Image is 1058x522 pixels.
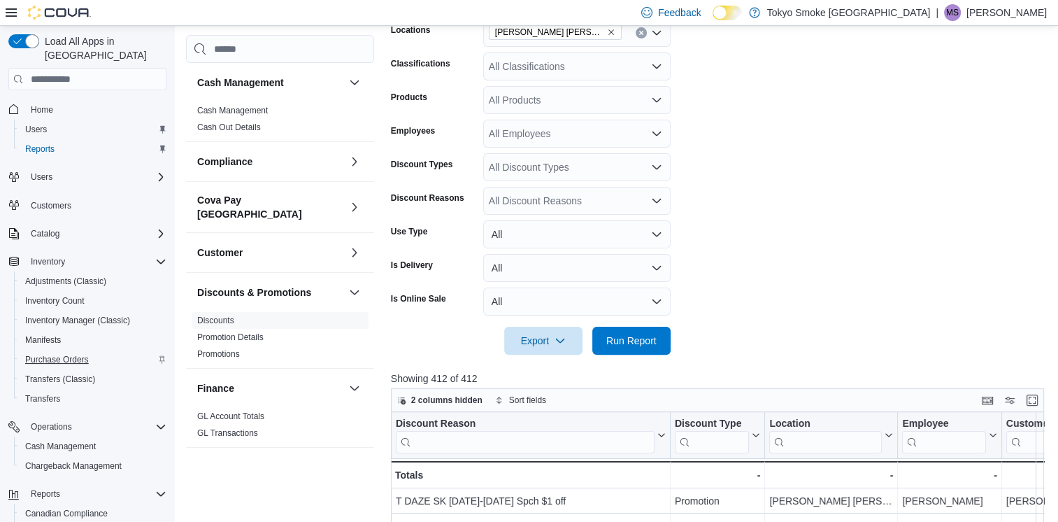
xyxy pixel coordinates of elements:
span: Promotions [197,348,240,360]
button: Reports [3,484,172,504]
div: - [675,467,760,484]
p: Showing 412 of 412 [391,372,1051,386]
span: Transfers [25,393,60,404]
span: 2 columns hidden [411,395,482,406]
span: Reports [31,488,60,500]
span: GL Transactions [197,428,258,439]
div: Totals [395,467,666,484]
span: Purchase Orders [20,351,166,368]
button: Users [3,167,172,187]
span: Sort fields [509,395,546,406]
span: Transfers (Classic) [25,374,95,385]
div: Discounts & Promotions [186,312,374,368]
label: Discount Types [391,159,452,170]
button: Export [504,327,582,355]
button: Reports [14,139,172,159]
button: Users [14,120,172,139]
button: Run Report [592,327,671,355]
div: Location [769,418,882,453]
div: - [769,467,893,484]
button: Inventory [3,252,172,271]
img: Cova [28,6,91,20]
a: Transfers [20,390,66,407]
button: Purchase Orders [14,350,172,369]
button: Display options [1001,392,1018,409]
button: Remove Melville Prince William from selection in this group [607,28,615,36]
button: Customer [346,244,363,261]
div: Discount Reason [396,418,655,453]
span: Adjustments (Classic) [20,273,166,290]
span: Users [20,121,166,138]
button: Enter fullscreen [1024,392,1041,409]
button: Cash Management [14,437,172,456]
span: Transfers [20,390,166,407]
button: Open list of options [651,195,662,206]
button: Clear input [636,27,647,38]
span: Operations [25,418,166,435]
button: Customer [197,246,343,260]
span: Chargeback Management [20,458,166,474]
button: Customers [3,195,172,216]
span: Customers [25,197,166,214]
span: Cash Out Details [197,122,261,133]
h3: Cash Management [197,76,284,90]
button: Operations [25,418,78,435]
h3: Finance [197,381,234,395]
span: Load All Apps in [GEOGRAPHIC_DATA] [39,34,166,62]
button: All [483,220,671,248]
p: | [936,4,938,21]
a: Promotion Details [197,332,264,342]
span: Operations [31,421,72,432]
a: Cash Management [20,438,101,455]
div: [PERSON_NAME] [902,493,996,509]
a: Adjustments (Classic) [20,273,112,290]
span: Canadian Compliance [20,505,166,522]
div: Discount Reason [396,418,655,431]
span: Cash Management [197,105,268,116]
span: Export [513,327,574,355]
a: Cash Management [197,106,268,115]
button: All [483,288,671,316]
span: Melville Prince William [489,24,622,40]
a: Canadian Compliance [20,505,113,522]
button: Users [25,169,58,185]
div: Cash Management [186,102,374,141]
span: Customers [31,200,71,211]
button: Open list of options [651,94,662,106]
div: Employee [902,418,985,453]
label: Is Online Sale [391,293,446,304]
span: Reports [20,141,166,157]
button: Open list of options [651,162,662,173]
a: Chargeback Management [20,458,127,474]
span: Promotion Details [197,332,264,343]
button: Inventory [25,253,71,270]
div: Discount Type [675,418,749,431]
span: Adjustments (Classic) [25,276,106,287]
button: Operations [3,417,172,437]
span: Feedback [658,6,701,20]
span: Catalog [25,225,166,242]
a: Home [25,101,59,118]
a: Inventory Manager (Classic) [20,312,136,329]
span: Transfers (Classic) [20,371,166,388]
button: Cova Pay [GEOGRAPHIC_DATA] [346,199,363,216]
h3: Discounts & Promotions [197,285,311,299]
span: Inventory Manager (Classic) [20,312,166,329]
p: [PERSON_NAME] [966,4,1047,21]
span: Reports [25,486,166,502]
button: Cova Pay [GEOGRAPHIC_DATA] [197,193,343,221]
h3: Customer [197,246,243,260]
a: GL Account Totals [197,411,264,421]
div: Location [769,418,882,431]
span: MS [946,4,959,21]
button: Discount Type [675,418,760,453]
button: Transfers (Classic) [14,369,172,389]
a: Users [20,121,52,138]
label: Classifications [391,58,450,69]
button: Open list of options [651,61,662,72]
label: Discount Reasons [391,192,464,204]
button: Compliance [197,155,343,169]
a: Transfers (Classic) [20,371,101,388]
button: Manifests [14,330,172,350]
span: Cash Management [20,438,166,455]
